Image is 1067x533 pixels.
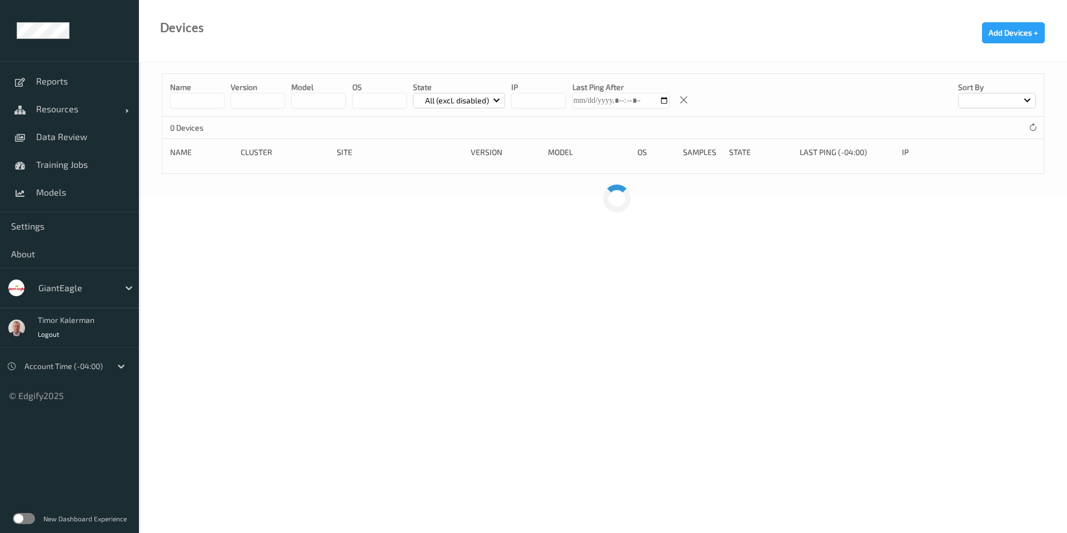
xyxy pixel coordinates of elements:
[421,95,493,106] p: All (excl. disabled)
[352,82,407,93] p: OS
[958,82,1036,93] p: Sort by
[231,82,285,93] p: version
[170,122,253,133] p: 0 Devices
[548,147,630,158] div: Model
[637,147,675,158] div: OS
[337,147,463,158] div: Site
[800,147,894,158] div: Last Ping (-04:00)
[982,22,1045,43] button: Add Devices +
[729,147,792,158] div: State
[170,147,233,158] div: Name
[241,147,329,158] div: Cluster
[511,82,566,93] p: IP
[471,147,540,158] div: version
[160,22,204,33] div: Devices
[413,82,506,93] p: State
[170,82,225,93] p: Name
[291,82,346,93] p: model
[902,147,978,158] div: ip
[572,82,670,93] p: Last Ping After
[683,147,721,158] div: Samples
